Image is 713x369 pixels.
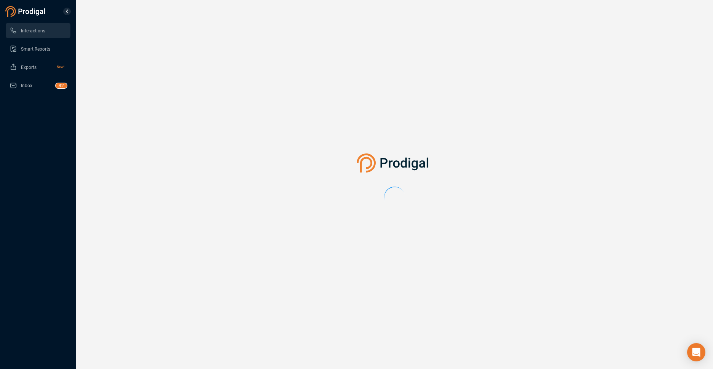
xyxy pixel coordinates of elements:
[21,28,45,34] span: Interactions
[21,83,32,88] span: Inbox
[687,343,705,361] div: Open Intercom Messenger
[6,78,70,93] li: Inbox
[357,153,432,173] img: prodigal-logo
[10,41,64,56] a: Smart Reports
[56,83,67,88] sup: 32
[10,23,64,38] a: Interactions
[61,83,64,91] p: 2
[21,65,37,70] span: Exports
[6,41,70,56] li: Smart Reports
[5,6,47,17] img: prodigal-logo
[10,59,64,75] a: ExportsNew!
[21,46,50,52] span: Smart Reports
[10,78,64,93] a: Inbox
[57,59,64,75] span: New!
[59,83,61,91] p: 3
[6,59,70,75] li: Exports
[6,23,70,38] li: Interactions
